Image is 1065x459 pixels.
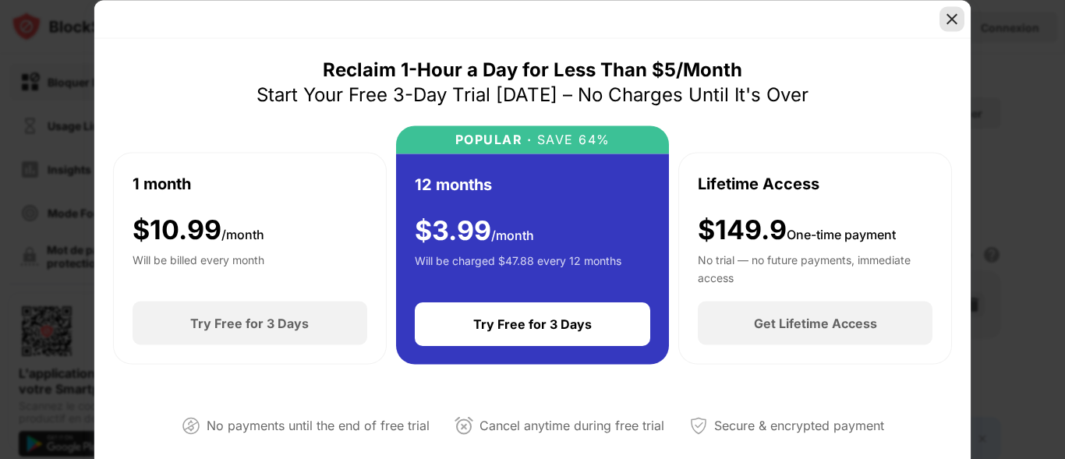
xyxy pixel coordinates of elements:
[221,226,264,242] span: /month
[698,171,819,195] div: Lifetime Access
[415,172,492,196] div: 12 months
[754,316,877,331] div: Get Lifetime Access
[479,415,664,437] div: Cancel anytime during free trial
[455,132,532,147] div: POPULAR ·
[532,132,610,147] div: SAVE 64%
[133,214,264,245] div: $ 10.99
[714,415,884,437] div: Secure & encrypted payment
[182,416,200,435] img: not-paying
[787,226,896,242] span: One-time payment
[415,214,534,246] div: $ 3.99
[455,416,473,435] img: cancel-anytime
[133,171,191,195] div: 1 month
[207,415,430,437] div: No payments until the end of free trial
[323,57,742,82] div: Reclaim 1-Hour a Day for Less Than $5/Month
[190,316,309,331] div: Try Free for 3 Days
[698,214,896,245] div: $149.9
[491,227,534,242] span: /month
[133,252,264,283] div: Will be billed every month
[415,252,621,284] div: Will be charged $47.88 every 12 months
[698,252,932,283] div: No trial — no future payments, immediate access
[689,416,708,435] img: secured-payment
[473,316,592,332] div: Try Free for 3 Days
[257,82,808,107] div: Start Your Free 3-Day Trial [DATE] – No Charges Until It's Over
